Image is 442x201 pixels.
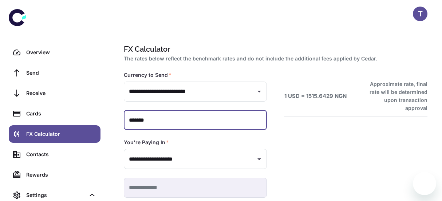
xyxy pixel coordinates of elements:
[254,154,264,164] button: Open
[284,92,347,100] h6: 1 USD = 1515.6429 NGN
[9,125,100,143] a: FX Calculator
[9,84,100,102] a: Receive
[9,44,100,61] a: Overview
[124,139,169,146] label: You're Paying In
[26,110,96,118] div: Cards
[9,105,100,122] a: Cards
[413,172,436,195] iframe: Button to launch messaging window
[26,69,96,77] div: Send
[413,7,427,21] button: T
[254,86,264,96] button: Open
[26,48,96,56] div: Overview
[9,166,100,184] a: Rewards
[124,71,171,79] label: Currency to Send
[26,89,96,97] div: Receive
[9,64,100,82] a: Send
[26,171,96,179] div: Rewards
[26,150,96,158] div: Contacts
[9,146,100,163] a: Contacts
[124,44,425,55] h1: FX Calculator
[363,80,427,112] h6: Approximate rate, final rate will be determined upon transaction approval
[26,130,96,138] div: FX Calculator
[26,191,85,199] div: Settings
